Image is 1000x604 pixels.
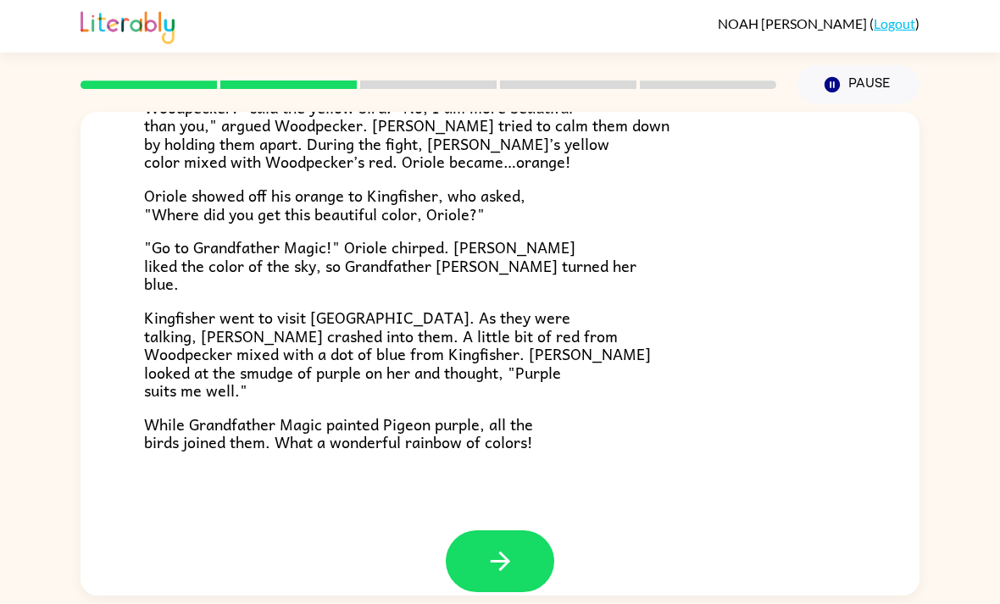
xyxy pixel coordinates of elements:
[144,183,525,226] span: Oriole showed off his orange to Kingfisher, who asked, "Where did you get this beautiful color, O...
[144,235,636,296] span: "Go to Grandfather Magic!" Oriole chirped. [PERSON_NAME] liked the color of the sky, so Grandfath...
[718,15,919,31] div: ( )
[797,65,919,104] button: Pause
[144,76,669,174] span: Canary went to [GEOGRAPHIC_DATA]. "Look how beautiful I am, Woodpecker!" said the yellow bird. "N...
[144,305,651,402] span: Kingfisher went to visit [GEOGRAPHIC_DATA]. As they were talking, [PERSON_NAME] crashed into them...
[144,412,533,455] span: While Grandfather Magic painted Pigeon purple, all the birds joined them. What a wonderful rainbo...
[718,15,869,31] span: NOAH [PERSON_NAME]
[81,7,175,44] img: Literably
[874,15,915,31] a: Logout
